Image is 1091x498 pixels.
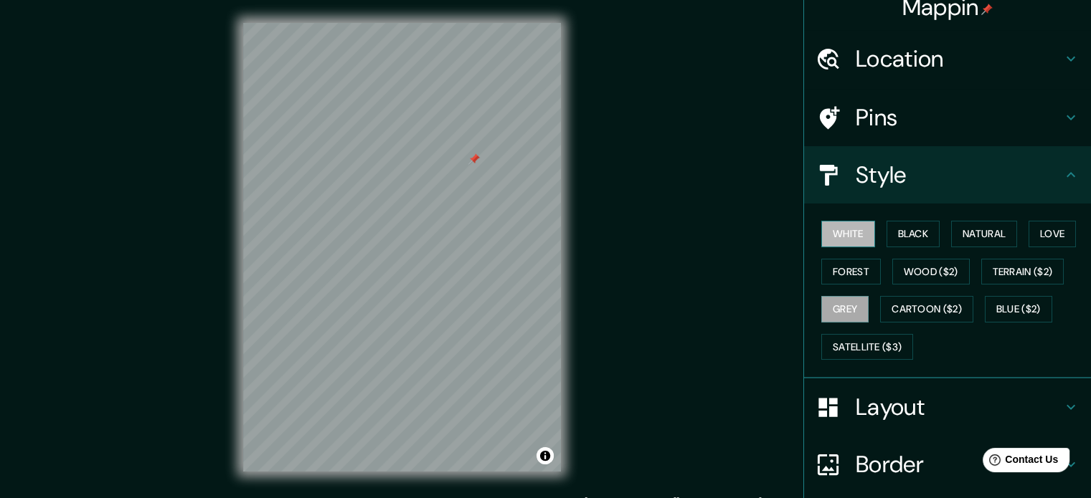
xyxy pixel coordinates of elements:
button: Wood ($2) [892,259,970,285]
button: Satellite ($3) [821,334,913,360]
button: Love [1029,221,1076,247]
button: White [821,221,875,247]
canvas: Map [243,23,561,471]
div: Style [804,146,1091,203]
h4: Pins [856,103,1062,132]
h4: Style [856,161,1062,189]
h4: Border [856,450,1062,479]
button: Toggle attribution [537,447,554,464]
h4: Location [856,44,1062,73]
button: Terrain ($2) [981,259,1064,285]
div: Pins [804,89,1091,146]
div: Location [804,30,1091,87]
button: Black [887,221,940,247]
button: Natural [951,221,1017,247]
div: Layout [804,378,1091,436]
h4: Layout [856,393,1062,421]
div: Border [804,436,1091,493]
img: pin-icon.png [981,4,993,15]
button: Grey [821,296,869,322]
iframe: Help widget launcher [963,442,1075,482]
button: Blue ($2) [985,296,1052,322]
button: Forest [821,259,881,285]
button: Cartoon ($2) [880,296,973,322]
